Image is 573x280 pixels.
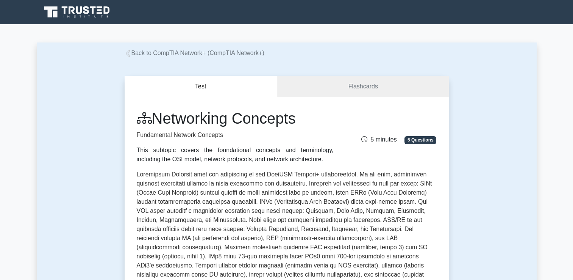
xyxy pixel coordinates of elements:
span: 5 minutes [361,136,397,143]
a: Back to CompTIA Network+ (CompTIA Network+) [125,50,264,56]
p: Fundamental Network Concepts [137,131,334,140]
span: 5 Questions [404,136,436,144]
h1: Networking Concepts [137,109,334,127]
div: This subtopic covers the foundational concepts and terminology, including the OSI model, network ... [137,146,334,164]
button: Test [125,76,278,98]
a: Flashcards [277,76,448,98]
